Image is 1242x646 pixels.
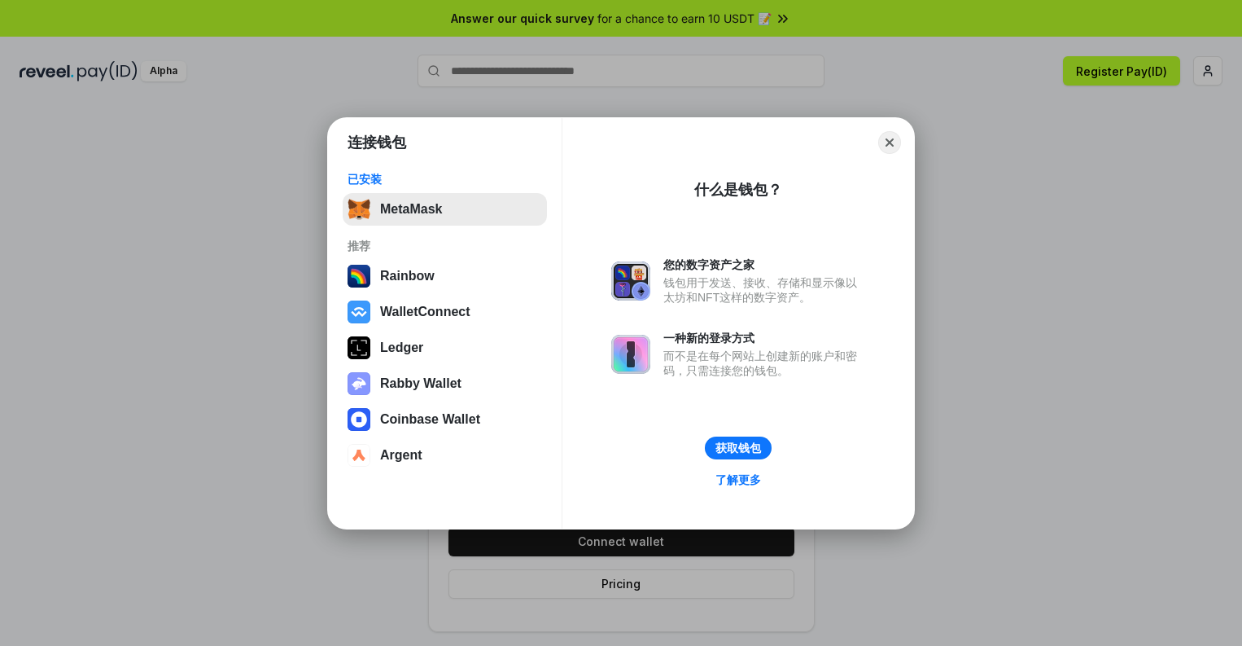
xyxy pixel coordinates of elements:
img: svg+xml,%3Csvg%20xmlns%3D%22http%3A%2F%2Fwww.w3.org%2F2000%2Fsvg%22%20width%3D%2228%22%20height%3... [348,336,370,359]
div: Coinbase Wallet [380,412,480,427]
button: 获取钱包 [705,437,772,459]
div: Ledger [380,341,423,355]
img: svg+xml,%3Csvg%20width%3D%22120%22%20height%3D%22120%22%20viewBox%3D%220%200%20120%20120%22%20fil... [348,265,370,288]
div: Rainbow [380,269,435,283]
div: 一种新的登录方式 [663,331,865,345]
button: Coinbase Wallet [343,403,547,436]
img: svg+xml,%3Csvg%20fill%3D%22none%22%20height%3D%2233%22%20viewBox%3D%220%200%2035%2033%22%20width%... [348,198,370,221]
button: Rabby Wallet [343,367,547,400]
img: svg+xml,%3Csvg%20width%3D%2228%22%20height%3D%2228%22%20viewBox%3D%220%200%2028%2028%22%20fill%3D... [348,444,370,467]
div: WalletConnect [380,305,470,319]
h1: 连接钱包 [348,133,406,152]
div: 了解更多 [715,472,761,487]
button: Close [878,131,901,154]
img: svg+xml,%3Csvg%20xmlns%3D%22http%3A%2F%2Fwww.w3.org%2F2000%2Fsvg%22%20fill%3D%22none%22%20viewBox... [611,261,650,301]
div: Rabby Wallet [380,376,461,391]
div: Argent [380,448,422,463]
div: 您的数字资产之家 [663,257,865,272]
div: 获取钱包 [715,441,761,455]
button: MetaMask [343,193,547,226]
img: svg+xml,%3Csvg%20xmlns%3D%22http%3A%2F%2Fwww.w3.org%2F2000%2Fsvg%22%20fill%3D%22none%22%20viewBox... [611,335,650,374]
button: Ledger [343,332,547,364]
div: 而不是在每个网站上创建新的账户和密码，只需连接您的钱包。 [663,349,865,378]
div: MetaMask [380,202,442,217]
div: 推荐 [348,239,542,253]
a: 了解更多 [706,469,771,490]
img: svg+xml,%3Csvg%20width%3D%2228%22%20height%3D%2228%22%20viewBox%3D%220%200%2028%2028%22%20fill%3D... [348,301,370,323]
div: 钱包用于发送、接收、存储和显示像以太坊和NFT这样的数字资产。 [663,275,865,305]
div: 已安装 [348,172,542,187]
button: Rainbow [343,260,547,292]
button: WalletConnect [343,296,547,328]
img: svg+xml,%3Csvg%20xmlns%3D%22http%3A%2F%2Fwww.w3.org%2F2000%2Fsvg%22%20fill%3D%22none%22%20viewBox... [348,372,370,395]
div: 什么是钱包？ [694,180,782,200]
button: Argent [343,439,547,472]
img: svg+xml,%3Csvg%20width%3D%2228%22%20height%3D%2228%22%20viewBox%3D%220%200%2028%2028%22%20fill%3D... [348,408,370,431]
